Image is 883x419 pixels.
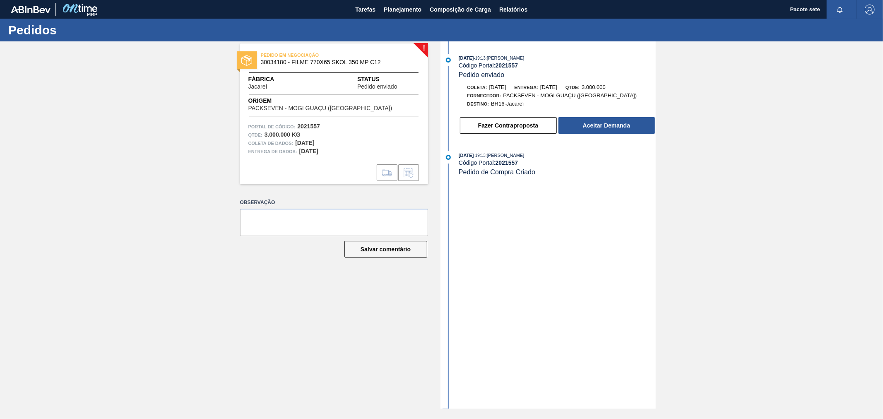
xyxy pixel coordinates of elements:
[248,141,294,146] font: Coleta de dados:
[478,122,538,129] font: Fazer Contraproposta
[467,85,487,90] font: Coleta:
[459,169,535,176] font: Pedido de Compra Criado
[467,93,501,98] font: Fornecedor:
[295,140,314,146] font: [DATE]
[357,83,397,90] font: Pedido enviado
[8,23,57,37] font: Pedidos
[503,92,637,99] font: PACKSEVEN - MOGI GUAÇU ([GEOGRAPHIC_DATA])
[248,76,274,82] font: Fábrica
[496,159,518,166] font: 2021557
[248,97,272,104] font: Origem
[475,153,486,158] font: 19:13
[261,51,377,59] span: PEDIDO EM NEGOCIAÇÃO
[491,101,524,107] font: BR16-Jacareí
[583,122,630,129] font: Aceitar Demanda
[377,164,397,181] div: Ir para Composição de Carga
[299,148,318,154] font: [DATE]
[474,153,475,158] font: -
[790,6,820,12] font: Pacote sete
[459,153,474,158] font: [DATE]
[865,5,875,14] img: Sair
[355,6,375,13] font: Tarefas
[261,132,262,137] font: :
[582,84,606,90] font: 3.000.000
[459,71,504,78] font: Pedido enviado
[261,59,411,65] span: 30034180 - FILME 770X65 SKOL 350 MP C12
[446,155,451,160] img: atual
[240,200,275,205] font: Observação
[487,55,524,60] font: [PERSON_NAME]
[248,149,297,154] font: Entrega de dados:
[827,4,853,15] button: Notificações
[459,159,496,166] font: Código Portal:
[248,124,296,129] font: Portal de Código:
[261,59,381,65] font: 30034180 - FILME 770X65 SKOL 350 MP C12
[486,153,487,158] font: :
[459,55,474,60] font: [DATE]
[248,83,267,90] font: Jacareí
[515,85,538,90] font: Entrega:
[446,58,451,63] img: atual
[540,84,557,90] font: [DATE]
[357,76,380,82] font: Status
[430,6,491,13] font: Composição de Carga
[467,101,489,106] font: Destino:
[499,6,527,13] font: Relatórios
[489,84,506,90] font: [DATE]
[459,62,496,69] font: Código Portal:
[496,62,518,69] font: 2021557
[565,85,580,90] font: Qtde:
[487,153,524,158] font: [PERSON_NAME]
[398,164,419,181] div: Informar alteração no pedido
[248,105,392,111] font: PACKSEVEN - MOGI GUAÇU ([GEOGRAPHIC_DATA])
[361,246,411,253] font: Salvar comentário
[474,56,475,60] font: -
[265,131,301,138] font: 3.000.000 KG
[460,117,557,134] button: Fazer Contraproposta
[248,132,261,137] font: Qtde
[384,6,421,13] font: Planejamento
[297,123,320,130] font: 2021557
[241,55,252,66] img: status
[261,53,319,58] font: PEDIDO EM NEGOCIAÇÃO
[558,117,655,134] button: Aceitar Demanda
[11,6,51,13] img: TNhmsLtSVTkK8tSr43FrP2fwEKptu5GPRR3wAAAABJRU5ErkJggg==
[344,241,427,258] button: Salvar comentário
[486,55,487,60] font: :
[475,56,486,60] font: 19:13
